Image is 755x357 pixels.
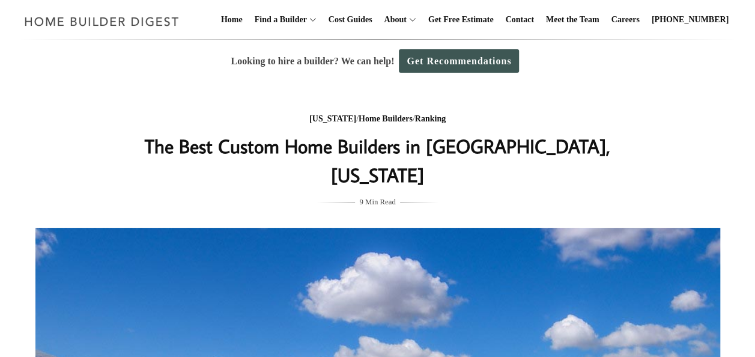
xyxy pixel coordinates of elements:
[324,1,377,39] a: Cost Guides
[647,1,733,39] a: [PHONE_NUMBER]
[607,1,644,39] a: Careers
[500,1,538,39] a: Contact
[138,112,617,127] div: / /
[541,1,604,39] a: Meet the Team
[399,49,519,73] a: Get Recommendations
[359,114,413,123] a: Home Builders
[309,114,356,123] a: [US_STATE]
[216,1,247,39] a: Home
[19,10,184,33] img: Home Builder Digest
[138,132,617,189] h1: The Best Custom Home Builders in [GEOGRAPHIC_DATA], [US_STATE]
[250,1,307,39] a: Find a Builder
[359,195,395,209] span: 9 Min Read
[379,1,406,39] a: About
[415,114,446,123] a: Ranking
[423,1,499,39] a: Get Free Estimate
